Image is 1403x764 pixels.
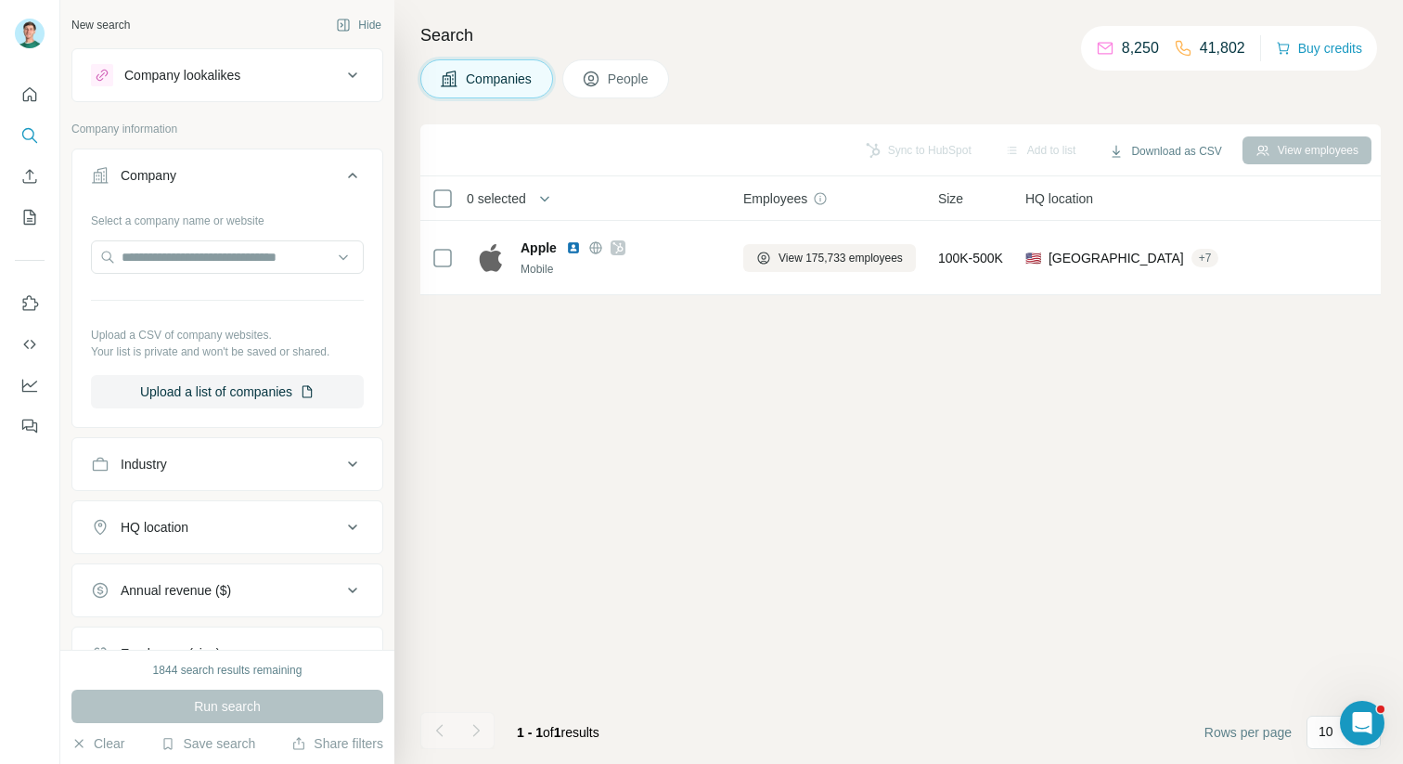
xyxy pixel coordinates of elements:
[72,153,382,205] button: Company
[1276,35,1362,61] button: Buy credits
[521,239,557,257] span: Apple
[72,631,382,676] button: Employees (size)
[476,243,506,273] img: Logo of Apple
[566,240,581,255] img: LinkedIn logo
[743,244,916,272] button: View 175,733 employees
[15,328,45,361] button: Use Surfe API
[72,505,382,550] button: HQ location
[72,568,382,613] button: Annual revenue ($)
[554,725,561,740] span: 1
[121,644,220,663] div: Employees (size)
[71,121,383,137] p: Company information
[779,250,903,266] span: View 175,733 employees
[15,369,45,402] button: Dashboard
[121,166,176,185] div: Company
[91,375,364,408] button: Upload a list of companies
[91,343,364,360] p: Your list is private and won't be saved or shared.
[124,66,240,84] div: Company lookalikes
[743,189,807,208] span: Employees
[1049,249,1184,267] span: [GEOGRAPHIC_DATA]
[323,11,394,39] button: Hide
[121,518,188,537] div: HQ location
[72,53,382,97] button: Company lookalikes
[15,19,45,48] img: Avatar
[420,22,1381,48] h4: Search
[15,119,45,152] button: Search
[91,205,364,229] div: Select a company name or website
[608,70,650,88] span: People
[121,581,231,600] div: Annual revenue ($)
[121,455,167,473] div: Industry
[71,734,124,753] button: Clear
[1025,189,1093,208] span: HQ location
[543,725,554,740] span: of
[1340,701,1384,745] iframe: Intercom live chat
[1191,250,1219,266] div: + 7
[1204,723,1292,742] span: Rows per page
[153,662,302,679] div: 1844 search results remaining
[466,70,534,88] span: Companies
[517,725,599,740] span: results
[1025,249,1041,267] span: 🇺🇸
[938,249,1003,267] span: 100K-500K
[1319,722,1333,741] p: 10
[15,78,45,111] button: Quick start
[71,17,130,33] div: New search
[467,189,526,208] span: 0 selected
[72,442,382,486] button: Industry
[938,189,963,208] span: Size
[15,409,45,443] button: Feedback
[15,287,45,320] button: Use Surfe on LinkedIn
[517,725,543,740] span: 1 - 1
[15,201,45,234] button: My lists
[521,261,721,278] div: Mobile
[15,160,45,193] button: Enrich CSV
[291,734,383,753] button: Share filters
[1122,37,1159,59] p: 8,250
[1200,37,1245,59] p: 41,802
[91,327,364,343] p: Upload a CSV of company websites.
[1096,137,1234,165] button: Download as CSV
[161,734,255,753] button: Save search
